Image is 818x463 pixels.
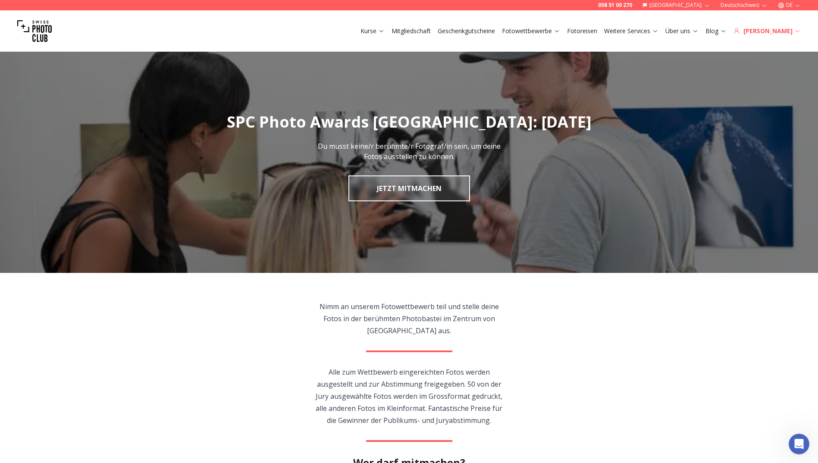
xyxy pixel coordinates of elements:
a: Weitere Services [604,27,658,35]
p: Alle zum Wettbewerb eingereichten Fotos werden ausgestellt und zur Abstimmung freigegeben. 50 von... [310,366,508,426]
a: Über uns [665,27,699,35]
a: 058 51 00 270 [598,2,632,9]
button: Über uns [662,25,702,37]
a: Mitgliedschaft [392,27,431,35]
a: Fotoreisen [567,27,597,35]
iframe: Intercom live chat [789,434,809,454]
button: Blog [702,25,730,37]
a: Blog [705,27,727,35]
button: Weitere Services [601,25,662,37]
button: Geschenkgutscheine [434,25,498,37]
button: Fotoreisen [564,25,601,37]
a: JETZT MITMACHEN [348,175,470,201]
a: Geschenkgutscheine [438,27,495,35]
button: Fotowettbewerbe [498,25,564,37]
p: Nimm an unserem Fotowettbewerb teil und stelle deine Fotos in der berühmten Photobastei im Zentru... [310,300,508,337]
a: Fotowettbewerbe [502,27,560,35]
button: Mitgliedschaft [388,25,434,37]
button: Kurse [357,25,388,37]
p: Du musst keine/r berühmte/r Fotograf/in sein, um deine Fotos ausstellen zu können. [313,141,506,162]
img: Swiss photo club [17,14,52,48]
a: Kurse [360,27,385,35]
div: [PERSON_NAME] [733,27,801,35]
